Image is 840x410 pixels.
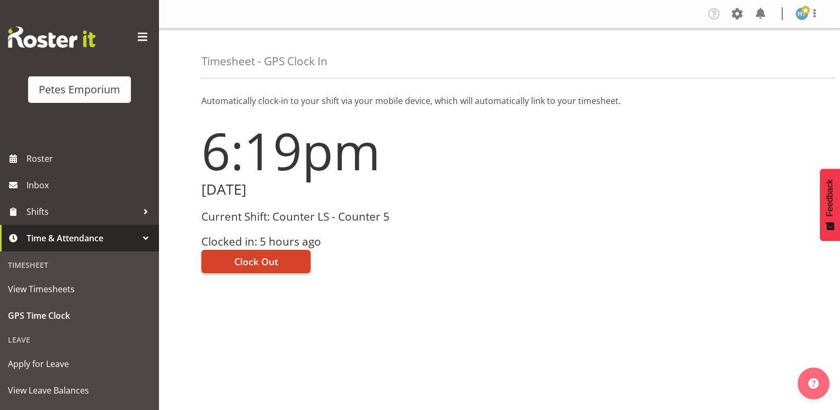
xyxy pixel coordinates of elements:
span: View Leave Balances [8,382,151,398]
h2: [DATE] [201,181,493,198]
div: Timesheet [3,254,156,276]
button: Feedback - Show survey [820,169,840,241]
img: helena-tomlin701.jpg [795,7,808,20]
span: Inbox [26,177,154,193]
span: Apply for Leave [8,356,151,372]
span: View Timesheets [8,281,151,297]
span: Clock Out [234,255,278,268]
span: Feedback [825,179,835,216]
button: Clock Out [201,250,311,273]
div: Leave [3,329,156,351]
img: help-xxl-2.png [808,378,819,389]
a: View Timesheets [3,276,156,302]
h3: Current Shift: Counter LS - Counter 5 [201,211,493,223]
a: Apply for Leave [3,351,156,377]
span: Time & Attendance [26,230,138,246]
span: GPS Time Clock [8,308,151,324]
span: Roster [26,151,154,167]
p: Automatically clock-in to your shift via your mobile device, which will automatically link to you... [201,94,798,107]
a: View Leave Balances [3,377,156,404]
h1: 6:19pm [201,122,493,179]
a: GPS Time Clock [3,302,156,329]
h4: Timesheet - GPS Clock In [201,55,328,67]
img: Rosterit website logo [8,27,95,48]
span: Shifts [26,204,138,220]
h3: Clocked in: 5 hours ago [201,235,493,248]
div: Petes Emporium [39,82,120,98]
